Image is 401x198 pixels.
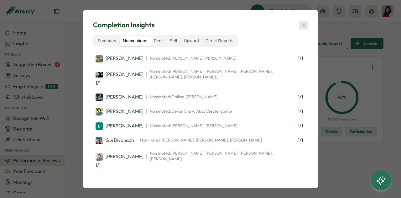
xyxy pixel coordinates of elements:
span: Nominated: [PERSON_NAME], [PERSON_NAME], [PERSON_NAME] [140,137,262,143]
a: Mugdha Thakur[PERSON_NAME] [96,107,143,115]
span: Nominated: [PERSON_NAME], [PERSON_NAME], [PERSON_NAME], [PERSON_NAME], [PERSON_NAME]... [150,69,303,80]
label: Summary [94,36,119,46]
span: | [146,122,147,130]
span: Nominated: [PERSON_NAME], [PERSON_NAME], [PERSON_NAME], [PERSON_NAME] [150,151,303,162]
span: Nominated: [PERSON_NAME], [PERSON_NAME] [150,123,237,129]
span: | [146,70,147,78]
label: Upward [180,36,202,46]
label: Direct Reports [202,36,237,46]
div: [PERSON_NAME] [96,122,143,130]
div: [PERSON_NAME] [96,94,143,101]
a: Paula Loures[PERSON_NAME] [96,93,143,101]
span: 1 / 1 [298,108,303,115]
span: Nominated: Devon Story, Akos Vesztergombi [150,109,232,114]
img: Paula Loures [96,94,103,101]
span: | [136,136,138,144]
a: Vincent Calianno[PERSON_NAME] [96,70,143,78]
img: Daniel Park [96,153,103,161]
label: Self [166,36,180,46]
img: Mugdha Thakur [96,108,103,115]
div: Gui Divanach [96,137,134,144]
span: | [146,107,147,115]
span: Nominated: Galilea [PERSON_NAME] [150,94,217,100]
div: [PERSON_NAME] [96,153,143,161]
label: Peer [151,36,166,46]
div: [PERSON_NAME] [96,108,143,115]
span: 1 / 1 [298,122,303,129]
div: [PERSON_NAME] [96,71,143,78]
span: 1 / 1 [298,94,303,100]
span: 1 / 1 [96,162,101,169]
img: Tom Butler [96,55,103,62]
span: 1 / 1 [298,55,303,62]
label: Nominations [120,36,150,46]
div: [PERSON_NAME] [96,55,143,62]
span: 1 / 1 [96,80,101,87]
span: | [146,54,147,62]
p: [PERSON_NAME] Team ( 6 / 6 ) [93,176,156,184]
span: Nominated: [PERSON_NAME] [PERSON_NAME] [150,56,236,61]
img: Vincent Calianno [96,71,103,78]
a: Emily Wang[PERSON_NAME] [96,122,143,130]
a: Daniel Park[PERSON_NAME] [96,153,143,161]
span: | [146,93,147,101]
img: Emily Wang [96,122,103,130]
span: 1 / 1 [298,137,303,144]
a: Gui DivanachGui Divanach [96,136,134,144]
a: Tom Butler[PERSON_NAME] [96,54,143,62]
span: | [146,153,147,160]
img: Gui Divanach [96,137,103,144]
span: Completion Insights [93,20,155,30]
